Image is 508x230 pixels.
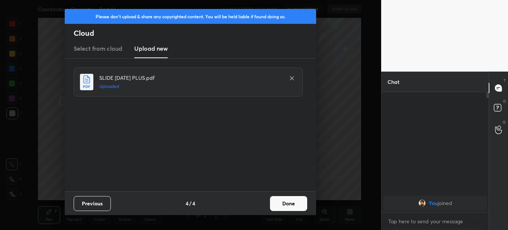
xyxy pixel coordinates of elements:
[99,74,282,82] h4: SLIDE [DATE] PLUS.pdf
[418,199,426,207] img: 52f9d63210ad44439ae7c982edc65386.jpg
[99,83,282,90] h5: Uploaded
[504,78,506,83] p: T
[503,119,506,125] p: G
[503,98,506,104] p: D
[189,199,192,207] h4: /
[382,194,489,212] div: grid
[382,72,405,92] p: Chat
[186,199,189,207] h4: 4
[429,200,438,206] span: You
[74,28,316,38] h2: Cloud
[74,196,111,211] button: Previous
[270,196,307,211] button: Done
[134,44,168,53] h3: Upload new
[65,9,316,24] div: Please don't upload & share any copyrighted content. You will be held liable if found doing so.
[192,199,195,207] h4: 4
[438,200,452,206] span: joined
